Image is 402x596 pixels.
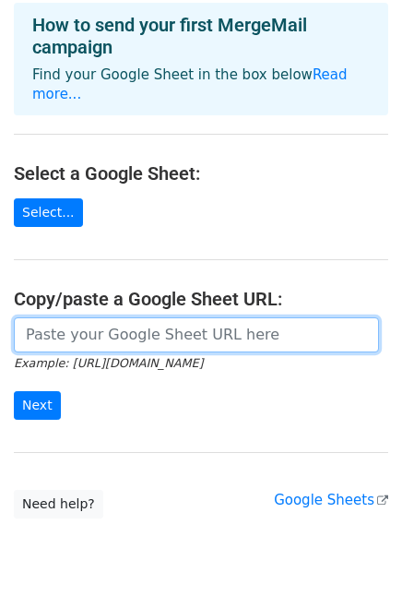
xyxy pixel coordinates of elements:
[14,490,103,519] a: Need help?
[14,391,61,420] input: Next
[14,198,83,227] a: Select...
[14,317,379,352] input: Paste your Google Sheet URL here
[32,66,370,104] p: Find your Google Sheet in the box below
[310,507,402,596] div: Tiện ích trò chuyện
[32,66,348,102] a: Read more...
[14,162,388,185] h4: Select a Google Sheet:
[274,492,388,508] a: Google Sheets
[14,356,203,370] small: Example: [URL][DOMAIN_NAME]
[310,507,402,596] iframe: Chat Widget
[32,14,370,58] h4: How to send your first MergeMail campaign
[14,288,388,310] h4: Copy/paste a Google Sheet URL:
